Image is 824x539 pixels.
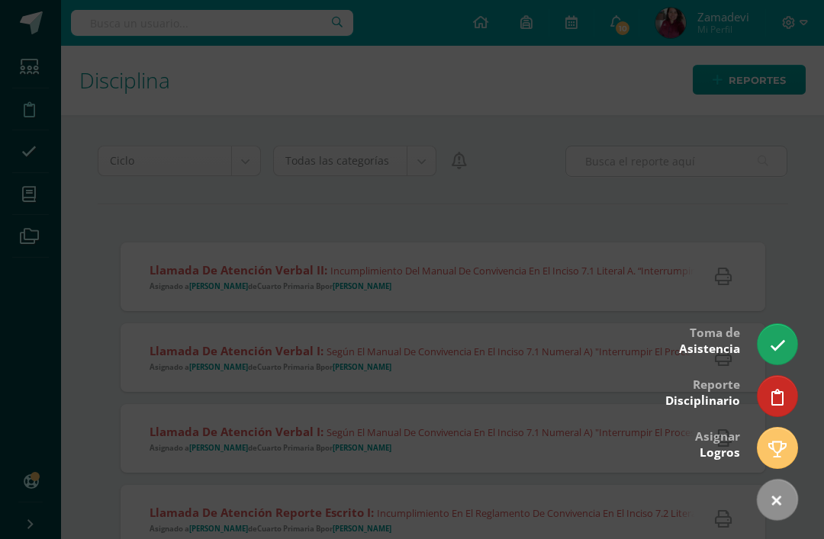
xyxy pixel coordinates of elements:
span: Disciplinario [665,393,740,409]
span: Logros [700,444,740,460]
div: Toma de [679,315,740,364]
span: Asistencia [679,341,740,357]
div: Reporte [665,367,740,416]
div: Asignar [695,419,740,468]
